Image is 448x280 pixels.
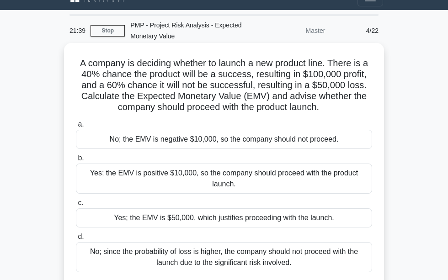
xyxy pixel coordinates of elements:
[91,25,125,37] a: Stop
[75,58,373,113] h5: A company is deciding whether to launch a new product line. There is a 40% chance the product wil...
[78,120,84,128] span: a.
[76,164,372,194] div: Yes; the EMV is positive $10,000, so the company should proceed with the product launch.
[76,242,372,272] div: No; since the probability of loss is higher, the company should not proceed with the launch due t...
[64,21,91,40] div: 21:39
[78,232,84,240] span: d.
[331,21,384,40] div: 4/22
[251,21,331,40] div: Master
[125,16,251,45] div: PMP - Project Risk Analysis - Expected Monetary Value
[76,130,372,149] div: No; the EMV is negative $10,000, so the company should not proceed.
[76,208,372,227] div: Yes; the EMV is $50,000, which justifies proceeding with the launch.
[78,154,84,162] span: b.
[78,199,83,206] span: c.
